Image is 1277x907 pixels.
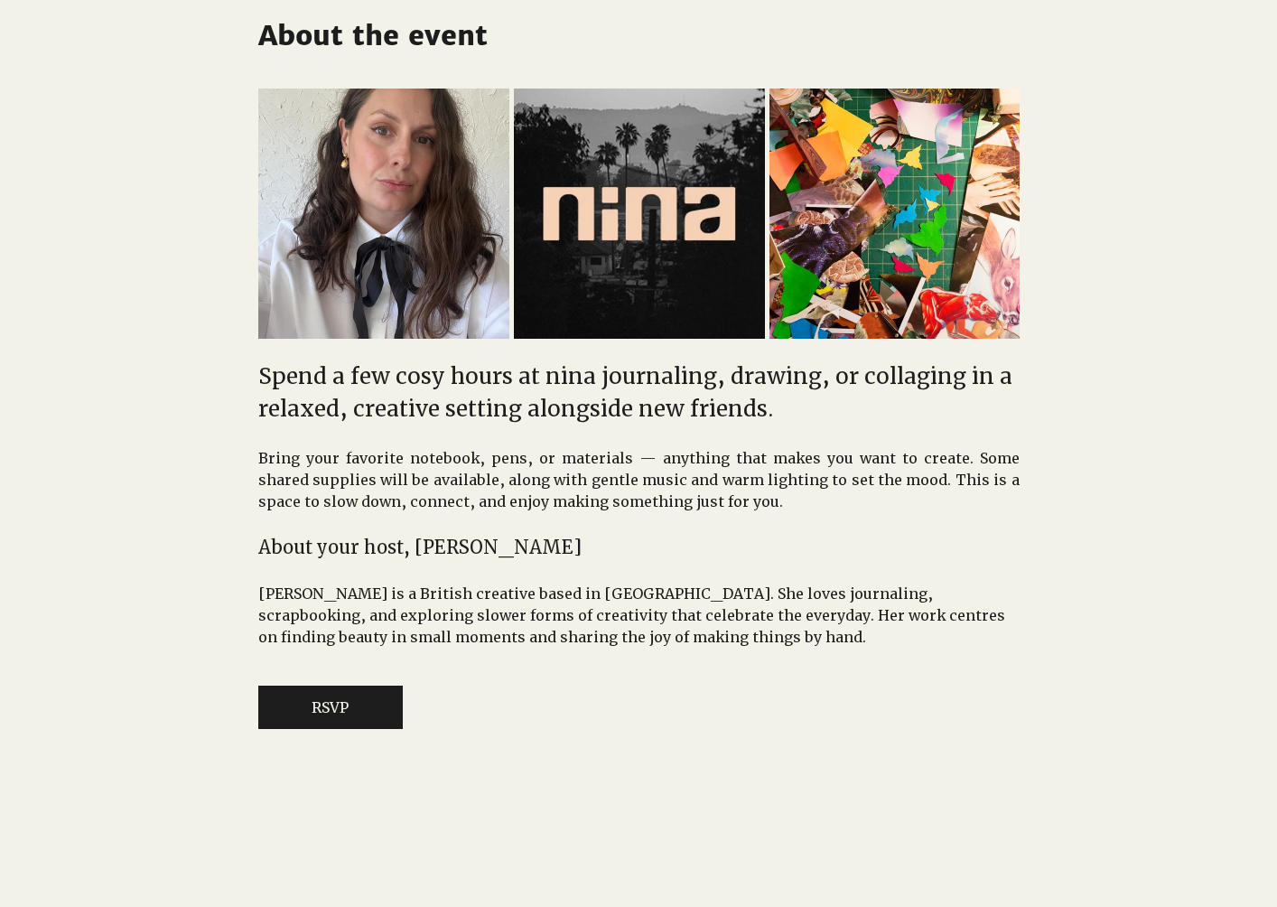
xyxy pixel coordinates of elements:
[258,18,1020,53] h2: About the event
[258,584,1009,646] span: [PERSON_NAME] is a British creative based in [GEOGRAPHIC_DATA]. She loves journaling, scrapbookin...
[258,686,403,729] button: RSVP
[258,362,1018,423] span: Spend a few cosy hours at nina journaling, drawing, or collaging in a relaxed, creative setting a...
[258,536,582,558] span: About your host, [PERSON_NAME]
[258,449,1023,510] span: Bring your favorite notebook, pens, or materials — anything that makes you want to create. Some s...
